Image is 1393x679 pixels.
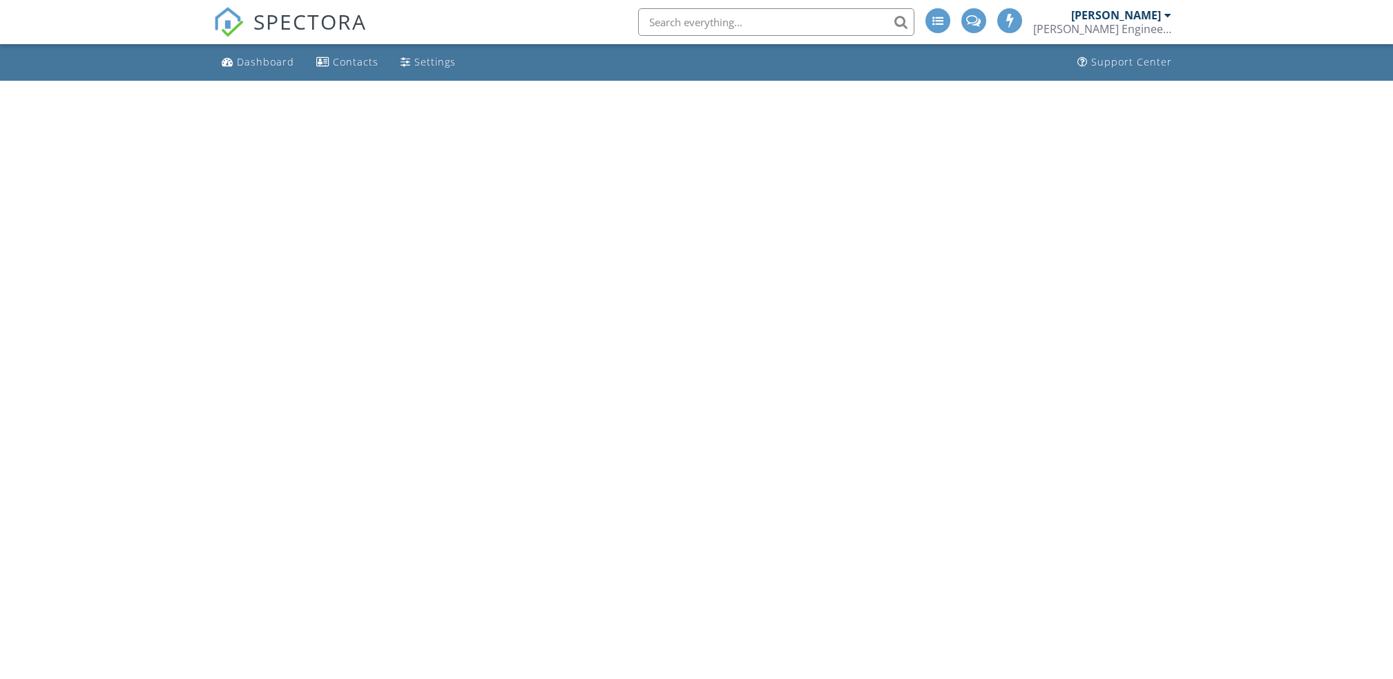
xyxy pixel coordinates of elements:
[213,19,367,48] a: SPECTORA
[253,7,367,36] span: SPECTORA
[333,55,378,68] div: Contacts
[311,50,384,75] a: Contacts
[1091,55,1172,68] div: Support Center
[1033,22,1171,36] div: Hedderman Engineering. INC.
[213,7,244,37] img: The Best Home Inspection Software - Spectora
[638,8,914,36] input: Search everything...
[1071,8,1161,22] div: [PERSON_NAME]
[237,55,294,68] div: Dashboard
[395,50,461,75] a: Settings
[1072,50,1178,75] a: Support Center
[414,55,456,68] div: Settings
[216,50,300,75] a: Dashboard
